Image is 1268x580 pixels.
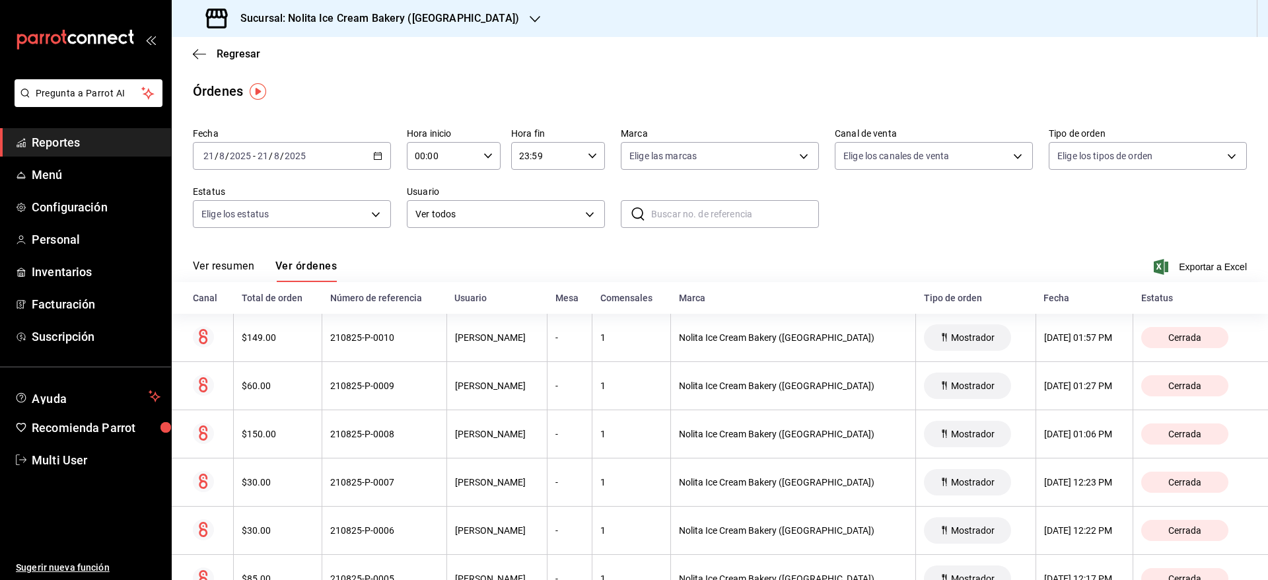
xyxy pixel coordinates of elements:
div: [DATE] 12:22 PM [1044,525,1125,536]
button: Ver órdenes [275,260,337,282]
span: Mostrador [946,429,1000,439]
div: [PERSON_NAME] [455,525,540,536]
input: Buscar no. de referencia [651,201,819,227]
span: / [225,151,229,161]
div: [DATE] 01:27 PM [1044,381,1125,391]
a: Pregunta a Parrot AI [9,96,162,110]
button: Regresar [193,48,260,60]
input: -- [273,151,280,161]
div: navigation tabs [193,260,337,282]
input: ---- [229,151,252,161]
span: Cerrada [1163,332,1207,343]
span: Pregunta a Parrot AI [36,87,142,100]
span: Regresar [217,48,260,60]
label: Marca [621,129,819,138]
div: Fecha [1043,293,1125,303]
div: 210825-P-0007 [330,477,438,488]
div: - [555,477,584,488]
span: Ayuda [32,388,143,404]
div: Número de referencia [330,293,439,303]
div: Mesa [555,293,584,303]
div: [PERSON_NAME] [455,332,540,343]
img: Tooltip marker [250,83,266,100]
div: $149.00 [242,332,314,343]
div: Comensales [600,293,663,303]
span: Reportes [32,133,160,151]
div: $60.00 [242,381,314,391]
span: Cerrada [1163,525,1207,536]
label: Fecha [193,129,391,138]
div: 210825-P-0010 [330,332,438,343]
span: / [280,151,284,161]
div: 1 [600,381,662,391]
div: Nolita Ice Cream Bakery ([GEOGRAPHIC_DATA]) [679,525,907,536]
div: - [555,381,584,391]
span: Facturación [32,295,160,313]
div: [PERSON_NAME] [455,477,540,488]
div: Usuario [454,293,540,303]
label: Hora inicio [407,129,501,138]
div: 1 [600,332,662,343]
label: Usuario [407,187,605,196]
input: ---- [284,151,306,161]
span: Cerrada [1163,381,1207,391]
div: [DATE] 12:23 PM [1044,477,1125,488]
span: Cerrada [1163,429,1207,439]
input: -- [219,151,225,161]
div: $150.00 [242,429,314,439]
div: Nolita Ice Cream Bakery ([GEOGRAPHIC_DATA]) [679,429,907,439]
div: Órdenes [193,81,243,101]
input: -- [257,151,269,161]
div: [PERSON_NAME] [455,429,540,439]
div: Marca [679,293,908,303]
label: Estatus [193,187,391,196]
div: 1 [600,429,662,439]
span: Elige los canales de venta [843,149,949,163]
span: Mostrador [946,332,1000,343]
span: Personal [32,231,160,248]
span: Elige los tipos de orden [1057,149,1152,163]
div: $30.00 [242,525,314,536]
span: Elige los estatus [201,207,269,221]
span: Recomienda Parrot [32,419,160,437]
label: Hora fin [511,129,605,138]
span: Elige las marcas [629,149,697,163]
span: Multi User [32,451,160,469]
div: - [555,332,584,343]
button: Exportar a Excel [1156,259,1247,275]
button: open_drawer_menu [145,34,156,45]
button: Ver resumen [193,260,254,282]
div: 210825-P-0009 [330,381,438,391]
span: - [253,151,256,161]
span: Sugerir nueva función [16,561,160,575]
div: 210825-P-0006 [330,525,438,536]
button: Pregunta a Parrot AI [15,79,162,107]
span: Mostrador [946,525,1000,536]
span: Mostrador [946,477,1000,488]
div: Tipo de orden [924,293,1028,303]
div: 210825-P-0008 [330,429,438,439]
span: Ver todos [415,207,581,221]
div: Nolita Ice Cream Bakery ([GEOGRAPHIC_DATA]) [679,332,907,343]
span: Configuración [32,198,160,216]
span: Suscripción [32,328,160,345]
div: - [555,525,584,536]
input: -- [203,151,215,161]
span: Mostrador [946,381,1000,391]
span: Cerrada [1163,477,1207,488]
span: Menú [32,166,160,184]
div: [PERSON_NAME] [455,381,540,391]
h3: Sucursal: Nolita Ice Cream Bakery ([GEOGRAPHIC_DATA]) [230,11,519,26]
div: Estatus [1141,293,1247,303]
span: Inventarios [32,263,160,281]
div: 1 [600,525,662,536]
div: Nolita Ice Cream Bakery ([GEOGRAPHIC_DATA]) [679,477,907,488]
label: Tipo de orden [1049,129,1247,138]
div: $30.00 [242,477,314,488]
div: Nolita Ice Cream Bakery ([GEOGRAPHIC_DATA]) [679,381,907,391]
div: 1 [600,477,662,488]
div: Total de orden [242,293,314,303]
label: Canal de venta [835,129,1033,138]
